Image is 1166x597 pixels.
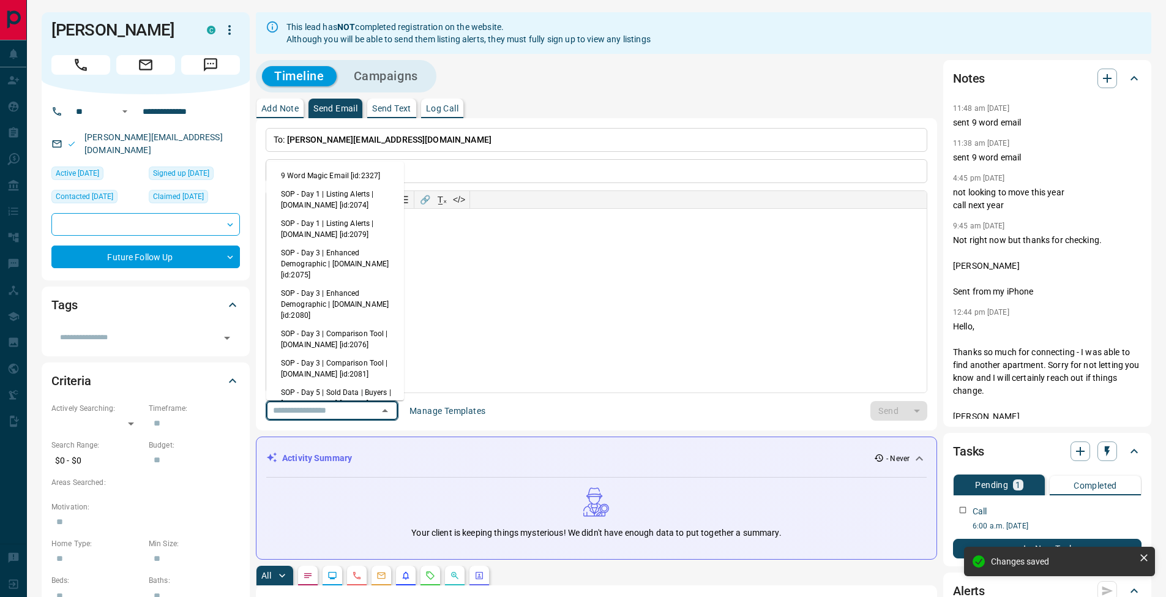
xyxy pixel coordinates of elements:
p: Beds: [51,575,143,586]
a: [PERSON_NAME][EMAIL_ADDRESS][DOMAIN_NAME] [84,132,223,155]
p: 1 [1015,481,1020,489]
div: Tags [51,290,240,320]
p: Areas Searched: [51,477,240,488]
h2: Tags [51,295,77,315]
li: SOP - Day 3 | Comparison Tool | [DOMAIN_NAME] [id:2081] [266,354,404,383]
div: Activity Summary- Never [266,447,927,470]
li: SOP - Day 3 | Enhanced Demographic | [DOMAIN_NAME] [id:2080] [266,284,404,325]
p: Actively Searching: [51,403,143,414]
li: SOP - Day 3 | Comparison Tool | [DOMAIN_NAME] [id:2076] [266,325,404,354]
svg: Calls [352,571,362,580]
div: Tue Aug 15 2023 [51,167,143,184]
svg: Listing Alerts [401,571,411,580]
li: SOP - Day 1 | Listing Alerts | [DOMAIN_NAME] [id:2079] [266,214,404,244]
svg: Notes [303,571,313,580]
p: Add Note [261,104,299,113]
p: not looking to move this year call next year [953,186,1142,212]
button: Open [219,329,236,347]
button: 🔗 [416,191,433,208]
div: Changes saved [991,557,1134,566]
p: 6:00 a.m. [DATE] [973,520,1142,531]
svg: Emails [376,571,386,580]
div: Tue May 14 2024 [51,190,143,207]
p: Pending [975,481,1008,489]
div: Notes [953,64,1142,93]
p: To: [266,128,927,152]
span: Message [181,55,240,75]
svg: Lead Browsing Activity [327,571,337,580]
span: [PERSON_NAME][EMAIL_ADDRESS][DOMAIN_NAME] [287,135,491,145]
button: Manage Templates [402,401,493,421]
p: 11:38 am [DATE] [953,139,1009,148]
span: Claimed [DATE] [153,190,204,203]
span: Signed up [DATE] [153,167,209,179]
p: Not right now but thanks for checking. [PERSON_NAME] Sent from my iPhone [953,234,1142,298]
svg: Requests [425,571,435,580]
strong: NOT [337,22,355,32]
p: 4:45 pm [DATE] [953,174,1005,182]
p: Send Email [313,104,357,113]
p: Min Size: [149,538,240,549]
li: 9 Word Magic Email [id:2327] [266,167,404,185]
h2: Tasks [953,441,984,461]
p: sent 9 word email [953,116,1142,129]
button: Campaigns [342,66,430,86]
p: Baths: [149,575,240,586]
li: SOP - Day 5 | Sold Data | Buyers | [DOMAIN_NAME] [id:2077] [266,383,404,413]
button: Open [118,104,132,119]
p: Home Type: [51,538,143,549]
h2: Notes [953,69,985,88]
p: 11:48 am [DATE] [953,104,1009,113]
div: Mon Aug 14 2023 [149,190,240,207]
button: Timeline [262,66,337,86]
div: Future Follow Up [51,246,240,268]
p: Motivation: [51,501,240,513]
span: Contacted [DATE] [56,190,113,203]
li: SOP - Day 1 | Listing Alerts | [DOMAIN_NAME] [id:2074] [266,185,404,214]
span: Active [DATE] [56,167,99,179]
p: 12:44 pm [DATE] [953,308,1009,317]
p: sent 9 word email [953,151,1142,164]
p: $0 - $0 [51,451,143,471]
button: New Task [953,539,1142,558]
p: Log Call [426,104,458,113]
button: T̲ₓ [433,191,450,208]
li: SOP - Day 3 | Enhanced Demographic | [DOMAIN_NAME] [id:2075] [266,244,404,284]
p: Budget: [149,440,240,451]
p: Timeframe: [149,403,240,414]
h1: [PERSON_NAME] [51,20,189,40]
p: All [261,571,271,580]
p: Hello, Thanks so much for connecting - I was able to find another apartment. Sorry for not lettin... [953,320,1142,423]
div: split button [870,401,927,421]
svg: Email Valid [67,140,76,148]
span: Email [116,55,175,75]
button: </> [450,191,468,208]
div: condos.ca [207,26,215,34]
p: Your client is keeping things mysterious! We didn't have enough data to put together a summary. [411,527,781,539]
p: Search Range: [51,440,143,451]
button: Close [376,402,394,419]
div: Criteria [51,366,240,396]
p: - Never [886,453,910,464]
p: Send Text [372,104,411,113]
p: Activity Summary [282,452,352,465]
svg: Agent Actions [474,571,484,580]
div: Tasks [953,437,1142,466]
p: Call [973,505,987,518]
div: This lead has completed registration on the website. Although you will be able to send them listi... [286,16,651,50]
div: Mon Aug 14 2023 [149,167,240,184]
svg: Opportunities [450,571,460,580]
p: Completed [1074,481,1117,490]
p: 9:45 am [DATE] [953,222,1005,230]
span: Call [51,55,110,75]
h2: Criteria [51,371,91,391]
